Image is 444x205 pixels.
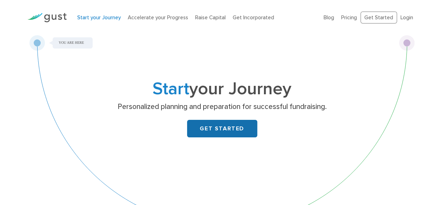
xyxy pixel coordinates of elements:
a: Pricing [341,14,357,21]
a: Raise Capital [195,14,226,21]
a: Get Incorporated [233,14,274,21]
a: Get Started [360,12,397,24]
span: Start [153,78,189,99]
img: Gust Logo [27,13,67,22]
a: Login [400,14,413,21]
a: Accelerate your Progress [128,14,188,21]
a: Start your Journey [77,14,121,21]
a: Blog [324,14,334,21]
p: Personalized planning and preparation for successful fundraising. [86,102,358,112]
h1: your Journey [84,81,361,97]
a: GET STARTED [187,120,257,137]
